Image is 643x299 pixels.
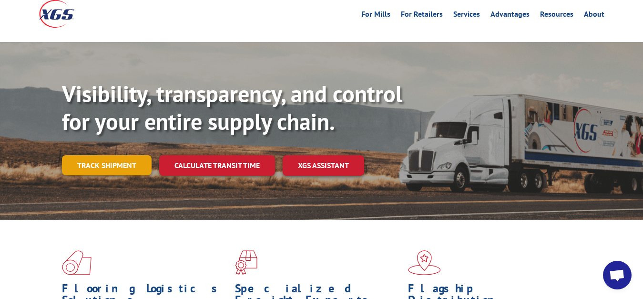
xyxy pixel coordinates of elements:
[584,11,604,21] a: About
[62,79,402,136] b: Visibility, transparency, and control for your entire supply chain.
[603,261,632,289] div: Open chat
[283,155,364,176] a: XGS ASSISTANT
[235,250,257,275] img: xgs-icon-focused-on-flooring-red
[490,11,530,21] a: Advantages
[453,11,480,21] a: Services
[408,250,441,275] img: xgs-icon-flagship-distribution-model-red
[540,11,573,21] a: Resources
[361,11,390,21] a: For Mills
[62,155,152,175] a: Track shipment
[401,11,443,21] a: For Retailers
[159,155,275,176] a: Calculate transit time
[62,250,92,275] img: xgs-icon-total-supply-chain-intelligence-red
